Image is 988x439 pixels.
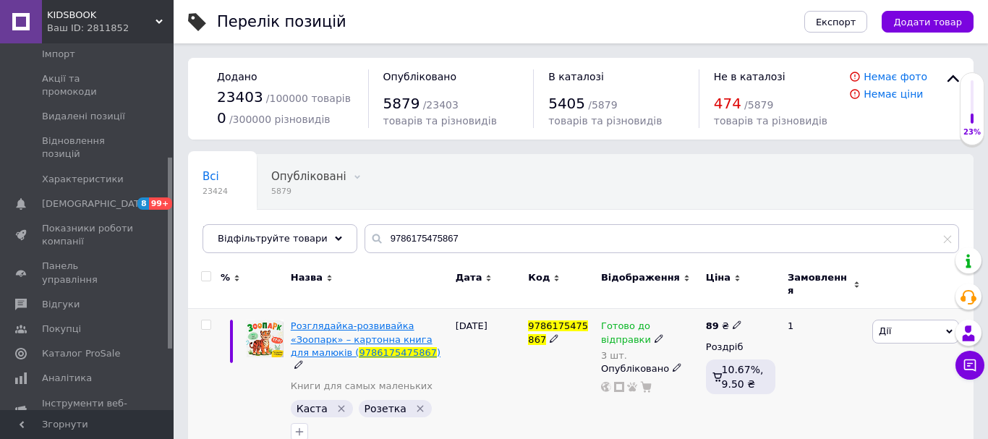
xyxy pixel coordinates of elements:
[864,88,923,100] a: Немає ціни
[291,320,440,357] a: Розглядайка-розвивайка «Зоопарк» – картонна книга для малюків (9786175475867)
[297,403,328,414] span: Каста
[203,170,219,183] span: Всі
[149,197,173,210] span: 99+
[42,110,125,123] span: Видалені позиції
[955,351,984,380] button: Чат з покупцем
[42,48,75,61] span: Імпорт
[42,347,120,360] span: Каталог ProSale
[365,224,959,253] input: Пошук по назві позиції, артикулу і пошуковим запитам
[229,114,331,125] span: / 300000 різновидів
[744,99,773,111] span: / 5879
[548,71,604,82] span: В каталозі
[137,197,149,210] span: 8
[221,271,230,284] span: %
[706,320,719,331] b: 89
[217,109,226,127] span: 0
[291,320,433,357] span: Розглядайка-розвивайка «Зоопарк» – картонна книга для малюків (
[714,115,827,127] span: товарів та різновидів
[217,14,346,30] div: Перелік позицій
[383,95,420,112] span: 5879
[961,127,984,137] div: 23%
[42,397,134,423] span: Інструменти веб-майстра та SEO
[788,271,850,297] span: Замовлення
[722,364,764,390] span: 10.67%, 9.50 ₴
[336,403,347,414] svg: Видалити мітку
[291,271,323,284] span: Назва
[217,88,263,106] span: 23403
[601,350,699,361] div: 3 шт.
[246,320,284,357] img: Розглядайка-розвивайка «Зоопарк» – картонна книга для малюків (9786175475867)
[601,271,680,284] span: Відображення
[588,99,617,111] span: / 5879
[203,186,228,197] span: 23424
[359,347,437,358] span: 9786175475867
[42,260,134,286] span: Панель управління
[42,372,92,385] span: Аналітика
[266,93,351,104] span: / 100000 товарів
[706,320,742,333] div: ₴
[42,197,149,210] span: [DEMOGRAPHIC_DATA]
[291,380,433,393] a: Книги для самых маленьких
[47,22,174,35] div: Ваш ID: 2811852
[528,320,588,344] span: 9786175475867
[437,347,440,358] span: )
[882,11,974,33] button: Додати товар
[548,115,662,127] span: товарів та різновидів
[271,186,346,197] span: 5879
[864,71,927,82] a: Немає фото
[42,298,80,311] span: Відгуки
[47,9,156,22] span: KIDSBOOK
[217,71,257,82] span: Додано
[42,222,134,248] span: Показники роботи компанії
[714,71,785,82] span: Не в каталозі
[423,99,459,111] span: / 23403
[706,271,731,284] span: Ціна
[271,170,346,183] span: Опубліковані
[414,403,426,414] svg: Видалити мітку
[879,325,891,336] span: Дії
[893,17,962,27] span: Додати товар
[383,115,497,127] span: товарів та різновидів
[42,323,81,336] span: Покупці
[714,95,741,112] span: 474
[816,17,856,27] span: Експорт
[601,320,651,349] span: Готово до відправки
[42,173,124,186] span: Характеристики
[203,225,261,238] span: Приховані
[42,72,134,98] span: Акції та промокоди
[365,403,406,414] span: Розетка
[218,233,328,244] span: Відфільтруйте товари
[456,271,482,284] span: Дата
[804,11,868,33] button: Експорт
[706,341,775,354] div: Роздріб
[528,271,550,284] span: Код
[42,135,134,161] span: Відновлення позицій
[601,362,699,375] div: Опубліковано
[383,71,457,82] span: Опубліковано
[548,95,585,112] span: 5405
